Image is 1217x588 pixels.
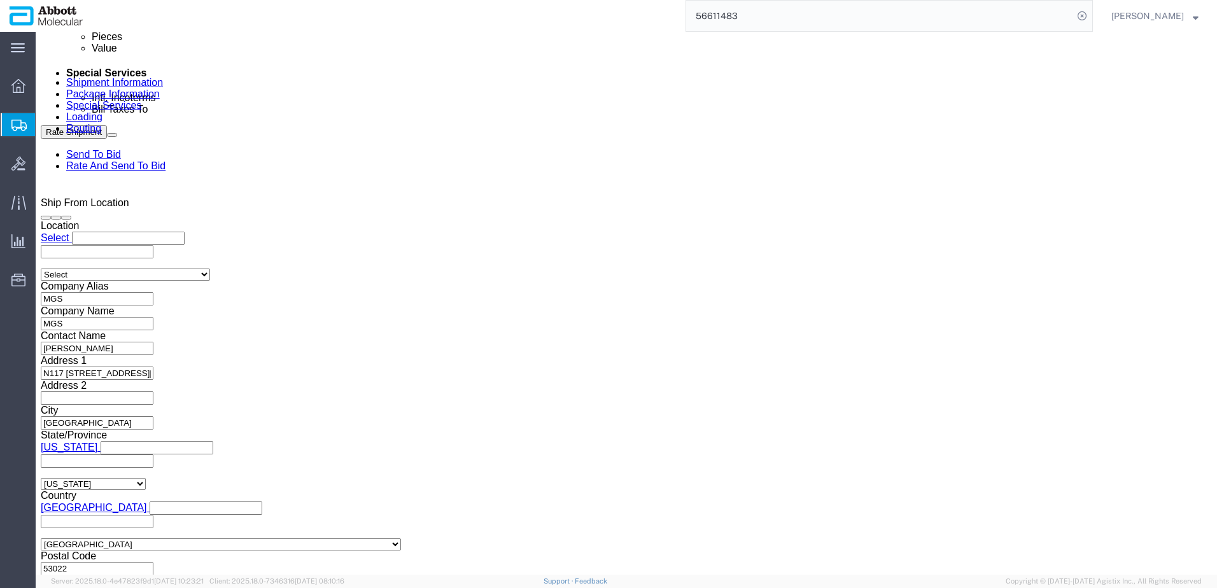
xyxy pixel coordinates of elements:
[1111,9,1184,23] span: Raza Khan
[686,1,1073,31] input: Search for shipment number, reference number
[36,32,1217,575] iframe: FS Legacy Container
[575,577,607,585] a: Feedback
[1111,8,1199,24] button: [PERSON_NAME]
[544,577,575,585] a: Support
[209,577,344,585] span: Client: 2025.18.0-7346316
[1006,576,1202,587] span: Copyright © [DATE]-[DATE] Agistix Inc., All Rights Reserved
[51,577,204,585] span: Server: 2025.18.0-4e47823f9d1
[154,577,204,585] span: [DATE] 10:23:21
[9,6,83,25] img: logo
[295,577,344,585] span: [DATE] 08:10:16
